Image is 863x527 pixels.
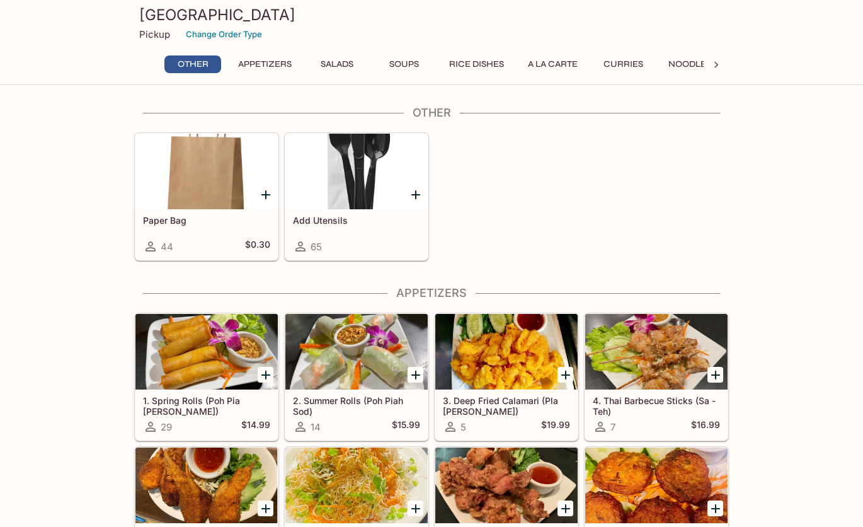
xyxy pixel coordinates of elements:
[285,313,428,441] a: 2. Summer Rolls (Poh Piah Sod)14$15.99
[285,448,428,523] div: 6. Sweet Crispy Noodles (Mee Krob)
[435,448,578,523] div: 7. Fried Chicken (Gai Tod)
[408,187,423,202] button: Add Add Utensils
[691,419,720,434] h5: $16.99
[707,367,723,383] button: Add 4. Thai Barbecue Sticks (Sa - Teh)
[435,313,578,441] a: 3. Deep Fried Calamari (Pla [PERSON_NAME])5$19.99
[293,395,420,416] h5: 2. Summer Rolls (Poh Piah Sod)
[231,55,299,73] button: Appetizers
[135,313,278,441] a: 1. Spring Rolls (Poh Pia [PERSON_NAME])29$14.99
[311,421,321,433] span: 14
[595,55,651,73] button: Curries
[375,55,432,73] button: Soups
[311,241,322,253] span: 65
[408,501,423,516] button: Add 6. Sweet Crispy Noodles (Mee Krob)
[585,313,728,441] a: 4. Thai Barbecue Sticks (Sa - Teh)7$16.99
[557,367,573,383] button: Add 3. Deep Fried Calamari (Pla Meuk Tod)
[245,239,270,254] h5: $0.30
[707,501,723,516] button: Add 8. Fried Fish Patties (Tod Mun Pla)
[135,133,278,260] a: Paper Bag44$0.30
[135,448,278,523] div: 5. Stuffed Chicken Wing
[180,25,268,44] button: Change Order Type
[521,55,585,73] button: A La Carte
[285,133,428,260] a: Add Utensils65
[241,419,270,434] h5: $14.99
[309,55,365,73] button: Salads
[161,421,172,433] span: 29
[285,314,428,390] div: 2. Summer Rolls (Poh Piah Sod)
[392,419,420,434] h5: $15.99
[135,134,278,209] div: Paper Bag
[443,395,570,416] h5: 3. Deep Fried Calamari (Pla [PERSON_NAME])
[258,501,273,516] button: Add 5. Stuffed Chicken Wing
[139,5,724,25] h3: [GEOGRAPHIC_DATA]
[435,314,578,390] div: 3. Deep Fried Calamari (Pla Meuk Tod)
[585,314,728,390] div: 4. Thai Barbecue Sticks (Sa - Teh)
[408,367,423,383] button: Add 2. Summer Rolls (Poh Piah Sod)
[161,241,173,253] span: 44
[134,106,729,120] h4: Other
[460,421,466,433] span: 5
[134,286,729,300] h4: Appetizers
[258,187,273,202] button: Add Paper Bag
[139,28,170,40] p: Pickup
[442,55,511,73] button: Rice Dishes
[661,55,718,73] button: Noodles
[610,421,615,433] span: 7
[258,367,273,383] button: Add 1. Spring Rolls (Poh Pia Tod)
[164,55,221,73] button: Other
[593,395,720,416] h5: 4. Thai Barbecue Sticks (Sa - Teh)
[135,314,278,390] div: 1. Spring Rolls (Poh Pia Tod)
[557,501,573,516] button: Add 7. Fried Chicken (Gai Tod)
[293,215,420,226] h5: Add Utensils
[585,448,728,523] div: 8. Fried Fish Patties (Tod Mun Pla)
[285,134,428,209] div: Add Utensils
[541,419,570,434] h5: $19.99
[143,395,270,416] h5: 1. Spring Rolls (Poh Pia [PERSON_NAME])
[143,215,270,226] h5: Paper Bag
